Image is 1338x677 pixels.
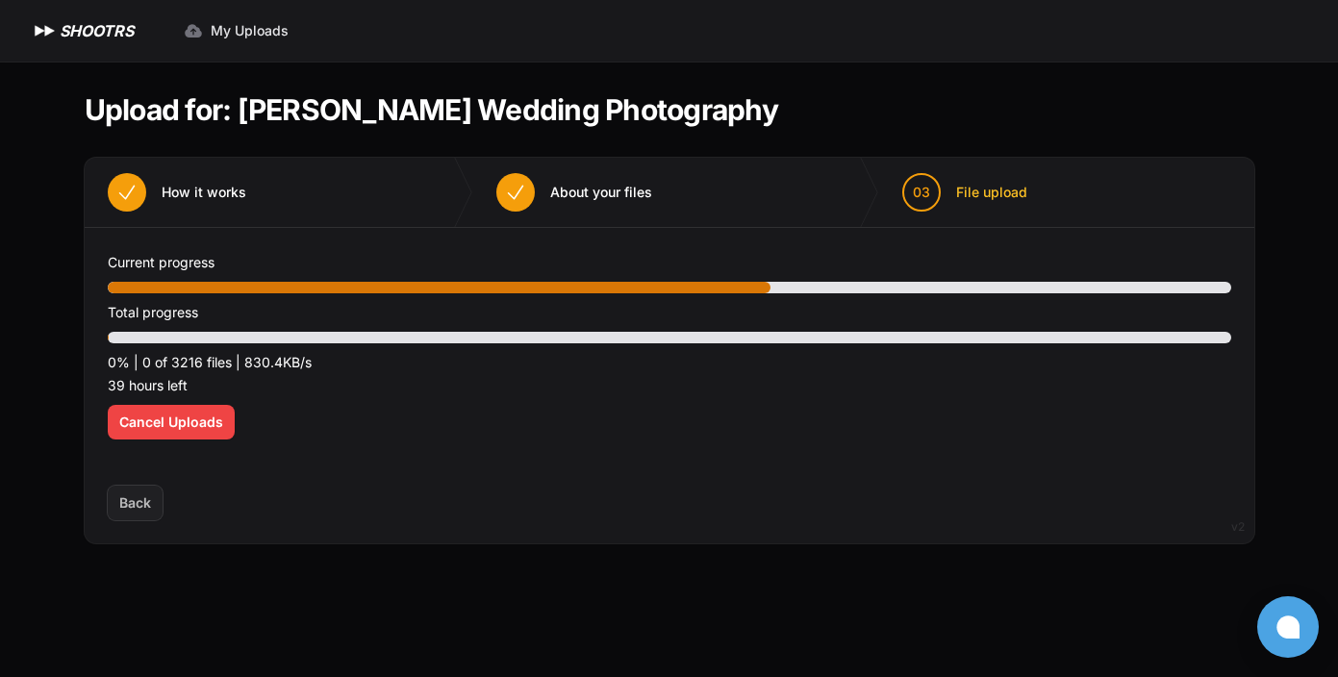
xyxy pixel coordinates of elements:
[85,158,269,227] button: How it works
[31,19,60,42] img: SHOOTRS
[913,183,930,202] span: 03
[60,19,134,42] h1: SHOOTRS
[119,413,223,432] span: Cancel Uploads
[108,301,1231,324] p: Total progress
[1257,596,1319,658] button: Open chat window
[473,158,675,227] button: About your files
[162,183,246,202] span: How it works
[211,21,289,40] span: My Uploads
[879,158,1050,227] button: 03 File upload
[956,183,1027,202] span: File upload
[31,19,134,42] a: SHOOTRS SHOOTRS
[108,351,1231,374] p: 0% | 0 of 3216 files | 830.4KB/s
[1231,515,1245,539] div: v2
[550,183,652,202] span: About your files
[108,251,1231,274] p: Current progress
[108,405,235,439] button: Cancel Uploads
[85,92,778,127] h1: Upload for: [PERSON_NAME] Wedding Photography
[108,374,1231,397] p: 39 hours left
[172,13,300,48] a: My Uploads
